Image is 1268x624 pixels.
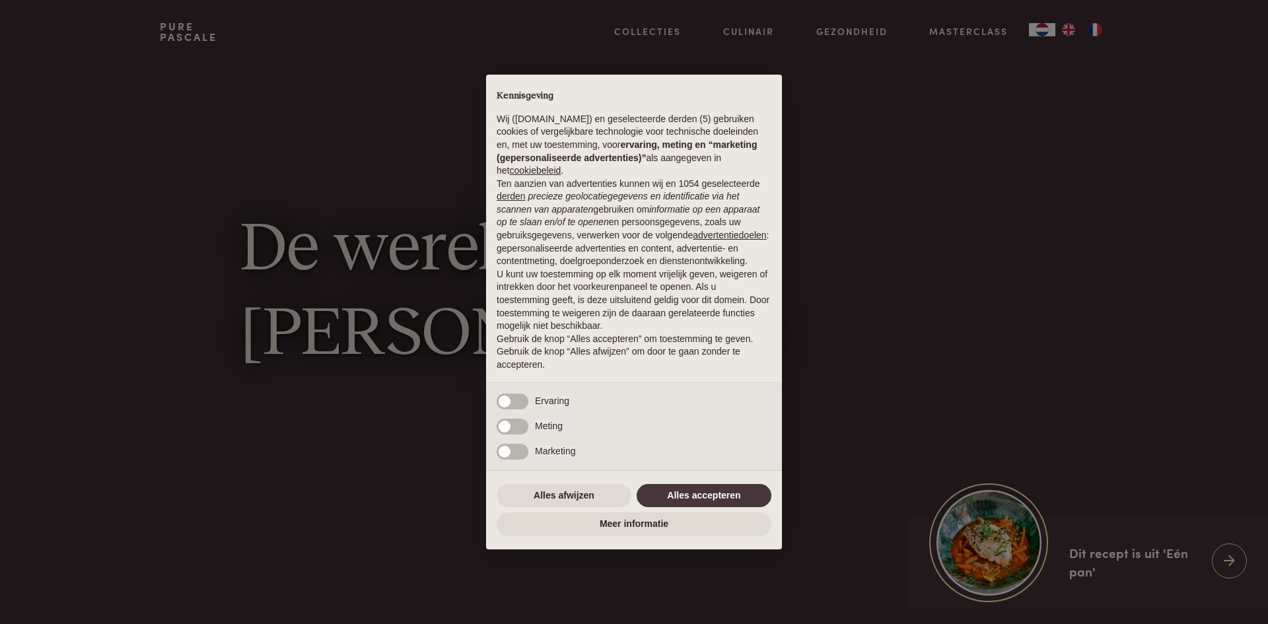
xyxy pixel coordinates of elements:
p: Wij ([DOMAIN_NAME]) en geselecteerde derden (5) gebruiken cookies of vergelijkbare technologie vo... [497,113,771,178]
button: Meer informatie [497,512,771,536]
span: Meting [535,421,563,431]
button: advertentiedoelen [693,229,766,242]
h2: Kennisgeving [497,90,771,102]
p: U kunt uw toestemming op elk moment vrijelijk geven, weigeren of intrekken door het voorkeurenpan... [497,268,771,333]
em: informatie op een apparaat op te slaan en/of te openen [497,204,760,228]
em: precieze geolocatiegegevens en identificatie via het scannen van apparaten [497,191,739,215]
strong: ervaring, meting en “marketing (gepersonaliseerde advertenties)” [497,139,757,163]
button: derden [497,190,526,203]
p: Gebruik de knop “Alles accepteren” om toestemming te geven. Gebruik de knop “Alles afwijzen” om d... [497,333,771,372]
a: cookiebeleid [509,165,561,176]
button: Alles afwijzen [497,484,631,508]
p: Ten aanzien van advertenties kunnen wij en 1054 geselecteerde gebruiken om en persoonsgegevens, z... [497,178,771,268]
span: Ervaring [535,396,569,406]
button: Alles accepteren [637,484,771,508]
span: Marketing [535,446,575,456]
